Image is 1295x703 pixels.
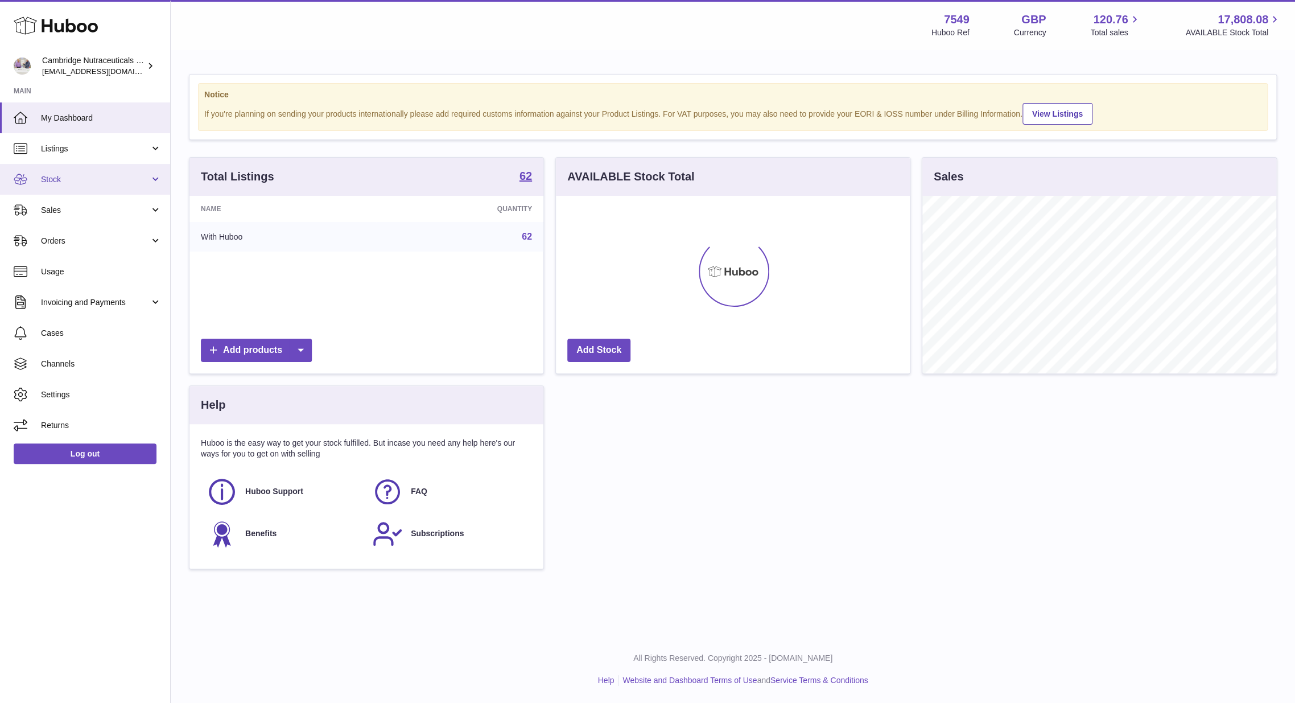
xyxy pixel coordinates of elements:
a: 62 [519,170,532,184]
span: Total sales [1090,27,1141,38]
span: AVAILABLE Stock Total [1185,27,1281,38]
a: FAQ [372,476,526,507]
div: Cambridge Nutraceuticals Ltd [42,55,145,77]
th: Name [189,196,376,222]
a: Website and Dashboard Terms of Use [622,676,757,685]
a: 17,808.08 AVAILABLE Stock Total [1185,12,1281,38]
strong: 7549 [944,12,970,27]
a: Huboo Support [207,476,361,507]
span: Orders [41,236,150,246]
h3: Total Listings [201,169,274,184]
span: Listings [41,143,150,154]
span: Sales [41,205,150,216]
span: 120.76 [1093,12,1128,27]
td: With Huboo [189,222,376,252]
a: View Listings [1022,103,1092,125]
img: qvc@camnutra.com [14,57,31,75]
li: and [618,675,868,686]
p: All Rights Reserved. Copyright 2025 - [DOMAIN_NAME] [180,653,1286,664]
h3: Help [201,397,225,413]
a: Help [598,676,614,685]
strong: 62 [519,170,532,182]
span: Benefits [245,528,277,539]
h3: AVAILABLE Stock Total [567,169,694,184]
a: 120.76 Total sales [1090,12,1141,38]
a: Add Stock [567,339,630,362]
div: If you're planning on sending your products internationally please add required customs informati... [204,101,1261,125]
p: Huboo is the easy way to get your stock fulfilled. But incase you need any help here's our ways f... [201,438,532,459]
span: Invoicing and Payments [41,297,150,308]
a: Benefits [207,519,361,549]
strong: Notice [204,89,1261,100]
a: Service Terms & Conditions [770,676,868,685]
div: Huboo Ref [931,27,970,38]
strong: GBP [1021,12,1046,27]
span: Stock [41,174,150,185]
span: FAQ [411,486,427,497]
a: Log out [14,443,156,464]
span: My Dashboard [41,113,162,124]
a: 62 [522,232,532,241]
span: Subscriptions [411,528,464,539]
div: Currency [1014,27,1046,38]
h3: Sales [934,169,963,184]
a: Add products [201,339,312,362]
span: Settings [41,389,162,400]
span: Returns [41,420,162,431]
th: Quantity [376,196,543,222]
a: Subscriptions [372,519,526,549]
span: Channels [41,359,162,369]
span: [EMAIL_ADDRESS][DOMAIN_NAME] [42,67,167,76]
span: Cases [41,328,162,339]
span: 17,808.08 [1218,12,1268,27]
span: Huboo Support [245,486,303,497]
span: Usage [41,266,162,277]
